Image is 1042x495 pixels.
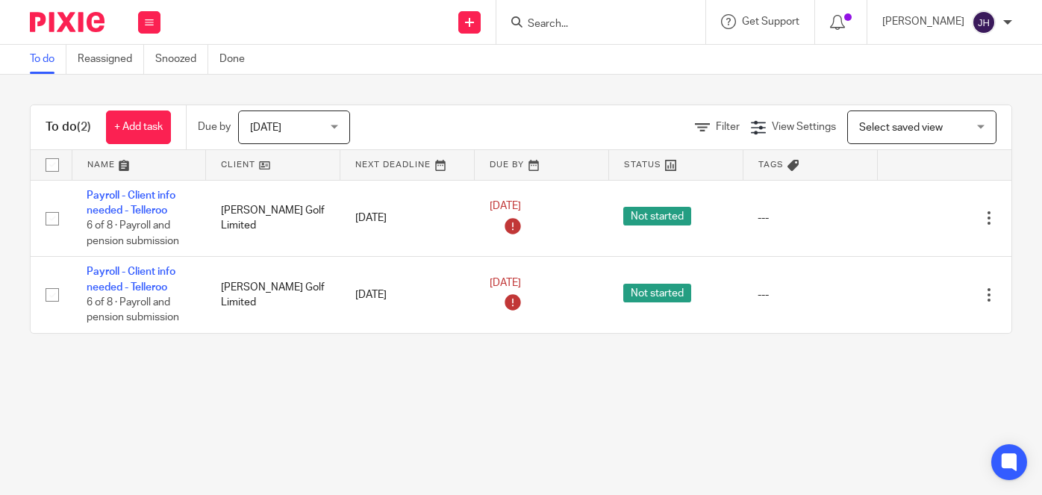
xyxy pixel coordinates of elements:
[623,284,691,302] span: Not started
[623,207,691,225] span: Not started
[30,45,66,74] a: To do
[772,122,836,132] span: View Settings
[758,287,862,302] div: ---
[198,119,231,134] p: Due by
[87,267,175,292] a: Payroll - Client info needed - Telleroo
[716,122,740,132] span: Filter
[78,45,144,74] a: Reassigned
[106,110,171,144] a: + Add task
[87,220,179,246] span: 6 of 8 · Payroll and pension submission
[30,12,104,32] img: Pixie
[206,257,340,333] td: [PERSON_NAME] Golf Limited
[46,119,91,135] h1: To do
[758,211,862,225] div: ---
[882,14,964,29] p: [PERSON_NAME]
[155,45,208,74] a: Snoozed
[758,161,784,169] span: Tags
[87,190,175,216] a: Payroll - Client info needed - Telleroo
[490,201,521,211] span: [DATE]
[77,121,91,133] span: (2)
[206,180,340,257] td: [PERSON_NAME] Golf Limited
[490,278,521,288] span: [DATE]
[340,257,475,333] td: [DATE]
[972,10,996,34] img: svg%3E
[526,18,661,31] input: Search
[87,297,179,323] span: 6 of 8 · Payroll and pension submission
[859,122,943,133] span: Select saved view
[340,180,475,257] td: [DATE]
[219,45,256,74] a: Done
[742,16,799,27] span: Get Support
[250,122,281,133] span: [DATE]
